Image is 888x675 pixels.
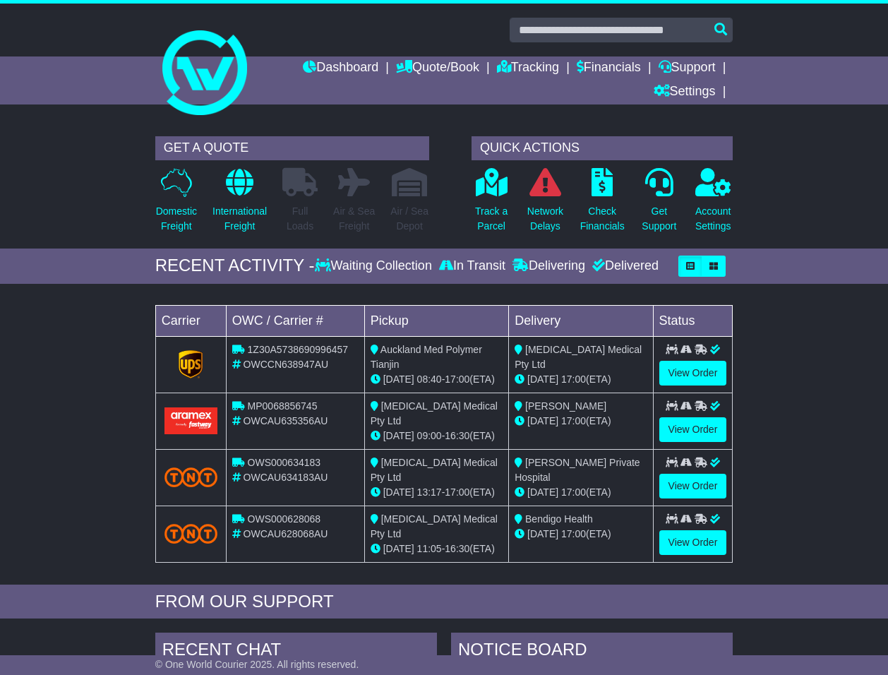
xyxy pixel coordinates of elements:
span: 16:30 [445,430,469,441]
span: [MEDICAL_DATA] Medical Pty Ltd [371,400,498,426]
span: [MEDICAL_DATA] Medical Pty Ltd [371,513,498,539]
span: 17:00 [445,374,469,385]
span: [DATE] [383,430,414,441]
div: FROM OUR SUPPORT [155,592,733,612]
span: 09:00 [417,430,442,441]
td: OWC / Carrier # [226,305,364,336]
a: CheckFinancials [580,167,625,241]
div: (ETA) [515,527,647,542]
img: GetCarrierServiceLogo [179,350,203,378]
span: [MEDICAL_DATA] Medical Pty Ltd [515,344,642,370]
div: Delivered [589,258,659,274]
a: NetworkDelays [527,167,564,241]
span: 16:30 [445,543,469,554]
div: Waiting Collection [315,258,436,274]
span: Bendigo Health [525,513,593,525]
img: TNT_Domestic.png [164,467,217,486]
p: Air & Sea Freight [333,204,375,234]
span: [DATE] [527,528,558,539]
span: [PERSON_NAME] Private Hospital [515,457,640,483]
div: (ETA) [515,372,647,387]
div: - (ETA) [371,485,503,500]
span: © One World Courier 2025. All rights reserved. [155,659,359,670]
span: [DATE] [383,374,414,385]
p: Check Financials [580,204,625,234]
span: 08:40 [417,374,442,385]
div: RECENT CHAT [155,633,437,671]
div: - (ETA) [371,372,503,387]
p: Get Support [642,204,676,234]
a: GetSupport [641,167,677,241]
div: QUICK ACTIONS [472,136,733,160]
a: Quote/Book [396,56,479,80]
span: 17:00 [561,486,586,498]
span: OWCAU635356AU [244,415,328,426]
span: [PERSON_NAME] [525,400,606,412]
a: View Order [659,417,727,442]
span: MP0068856745 [248,400,318,412]
span: 17:00 [561,528,586,539]
a: View Order [659,530,727,555]
span: Auckland Med Polymer Tianjin [371,344,482,370]
div: - (ETA) [371,542,503,556]
a: DomesticFreight [155,167,198,241]
span: 17:00 [561,415,586,426]
p: Full Loads [282,204,318,234]
p: Network Delays [527,204,563,234]
div: (ETA) [515,485,647,500]
a: Support [659,56,716,80]
img: TNT_Domestic.png [164,524,217,543]
p: Domestic Freight [156,204,197,234]
img: Aramex.png [164,407,217,434]
span: OWS000634183 [248,457,321,468]
div: Delivering [509,258,589,274]
span: 11:05 [417,543,442,554]
span: OWS000628068 [248,513,321,525]
span: 17:00 [561,374,586,385]
td: Status [653,305,733,336]
a: Financials [577,56,641,80]
span: OWCCN638947AU [244,359,329,370]
span: [DATE] [527,415,558,426]
span: OWCAU634183AU [244,472,328,483]
span: [DATE] [383,543,414,554]
a: AccountSettings [695,167,732,241]
span: 1Z30A5738690996457 [248,344,348,355]
p: Account Settings [695,204,731,234]
div: (ETA) [515,414,647,429]
a: View Order [659,474,727,498]
a: InternationalFreight [212,167,268,241]
span: [MEDICAL_DATA] Medical Pty Ltd [371,457,498,483]
td: Carrier [155,305,226,336]
span: [DATE] [527,374,558,385]
p: Track a Parcel [475,204,508,234]
span: [DATE] [527,486,558,498]
div: In Transit [436,258,509,274]
span: OWCAU628068AU [244,528,328,539]
span: [DATE] [383,486,414,498]
div: RECENT ACTIVITY - [155,256,315,276]
td: Delivery [509,305,653,336]
span: 17:00 [445,486,469,498]
div: - (ETA) [371,429,503,443]
a: Track aParcel [474,167,508,241]
a: Tracking [497,56,559,80]
td: Pickup [364,305,508,336]
span: 13:17 [417,486,442,498]
div: GET A QUOTE [155,136,429,160]
a: Dashboard [303,56,378,80]
p: Air / Sea Depot [390,204,428,234]
div: NOTICE BOARD [451,633,733,671]
a: View Order [659,361,727,386]
p: International Freight [212,204,267,234]
a: Settings [654,80,716,104]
